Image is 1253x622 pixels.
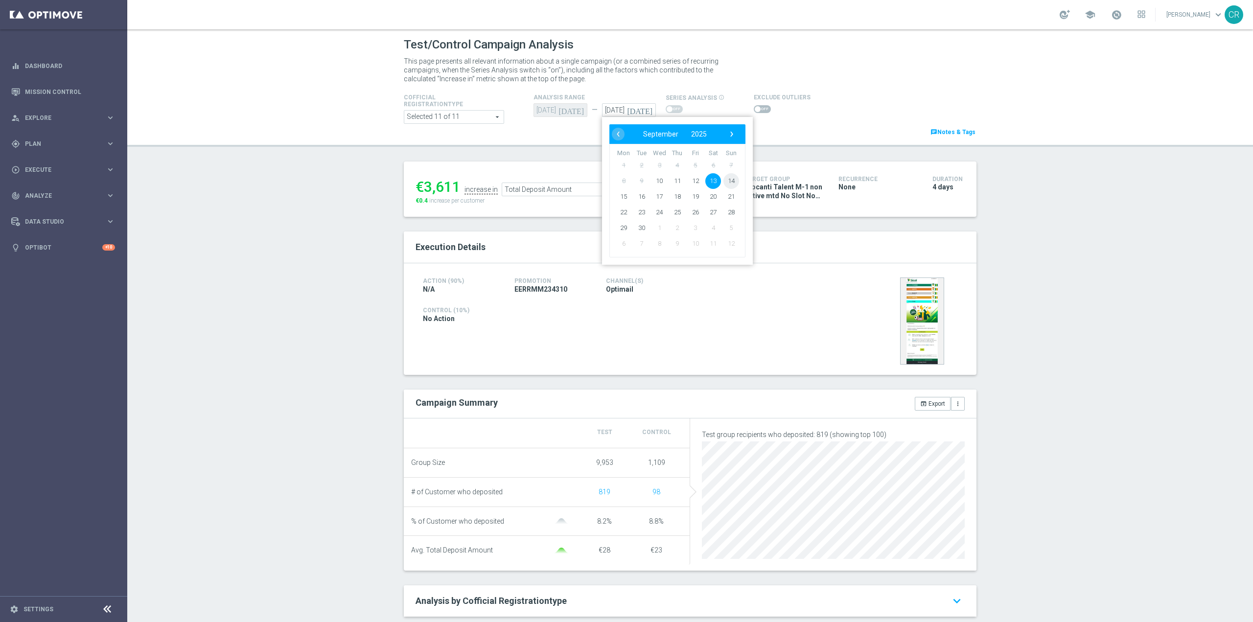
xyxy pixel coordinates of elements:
span: Expert Online Expert Retail Master Online Master Retail Other and 6 more [404,111,504,123]
i: gps_fixed [11,139,20,148]
button: lightbulb Optibot +10 [11,244,116,252]
h4: analysis range [534,94,666,101]
span: 16 [634,189,650,205]
i: open_in_browser [920,400,927,407]
span: 17 [651,189,667,205]
bs-datepicker-container: calendar [602,117,753,265]
span: Execution Details [416,242,486,252]
span: 9 [634,173,650,189]
span: Analyze [25,193,106,199]
i: keyboard_arrow_down [949,592,965,610]
span: increase per customer [429,197,485,204]
h4: Target Group [744,176,824,183]
button: play_circle_outline Execute keyboard_arrow_right [11,166,116,174]
div: Plan [11,139,106,148]
span: 29 [616,220,631,236]
input: Select Date [602,103,656,117]
i: person_search [11,114,20,122]
i: lightbulb [11,243,20,252]
i: settings [10,605,19,614]
span: 1 [616,158,631,173]
span: 1 [651,220,667,236]
h4: Duration [932,176,965,183]
span: €0.4 [416,197,428,204]
span: 4 days [932,183,953,191]
h4: Action (90%) [423,277,500,284]
span: 21 [723,189,739,205]
a: [PERSON_NAME]keyboard_arrow_down [1165,7,1225,22]
span: September [643,130,678,138]
span: 20 [705,189,721,205]
a: Settings [23,606,53,612]
span: 9,953 [596,459,613,466]
span: Data Studio [25,219,106,225]
i: [DATE] [558,103,587,114]
span: # of Customer who deposited [411,488,503,496]
h4: Channel(s) [606,277,683,284]
span: €23 [650,546,662,554]
span: N/A [423,285,435,294]
a: Dashboard [25,53,115,79]
div: — [587,106,602,114]
h2: Campaign Summary [416,397,498,408]
span: 26 [688,205,703,220]
div: +10 [102,244,115,251]
span: 14 [723,173,739,189]
div: Explore [11,114,106,122]
h4: Recurrence [838,176,918,183]
i: equalizer [11,62,20,70]
span: 2 [634,158,650,173]
button: open_in_browser Export [915,397,951,411]
th: weekday [615,149,633,158]
div: Execute [11,165,106,174]
div: Dashboard [11,53,115,79]
th: weekday [650,149,669,158]
div: Analyze [11,191,106,200]
span: ‹ [612,128,625,140]
span: 10 [651,173,667,189]
span: 2025 [691,130,707,138]
th: weekday [669,149,687,158]
span: 11 [670,173,685,189]
span: 25 [670,205,685,220]
span: 19 [688,189,703,205]
a: Mission Control [25,79,115,105]
span: 6 [616,236,631,252]
button: Mission Control [11,88,116,96]
button: track_changes Analyze keyboard_arrow_right [11,192,116,200]
span: 28 [723,205,739,220]
i: chat [930,129,937,136]
i: keyboard_arrow_right [106,217,115,226]
p: Test group recipients who deposited: 819 (showing top 100) [702,430,965,439]
button: September [637,128,685,140]
i: keyboard_arrow_right [106,191,115,200]
h4: Control (10%) [423,307,774,314]
button: 2025 [685,128,713,140]
span: 1,109 [648,459,665,466]
a: Analysis by Cofficial Registrationtype keyboard_arrow_down [416,595,965,607]
button: equalizer Dashboard [11,62,116,70]
span: 27 [705,205,721,220]
i: keyboard_arrow_right [106,139,115,148]
img: gaussianGrey.svg [552,518,571,525]
div: CR [1225,5,1243,24]
span: 7 [634,236,650,252]
span: 9 [670,236,685,252]
span: % of Customer who deposited [411,517,504,526]
span: 24 [651,205,667,220]
button: › [725,128,738,140]
span: Show unique customers [599,488,610,496]
span: 22 [616,205,631,220]
h4: Cofficial Registrationtype [404,94,487,108]
div: €3,611 [416,178,461,196]
i: keyboard_arrow_right [106,113,115,122]
div: increase in [464,185,498,194]
span: Execute [25,167,106,173]
span: keyboard_arrow_down [1213,9,1224,20]
span: Analysis by Cofficial Registrationtype [416,596,567,606]
span: 3 [688,220,703,236]
span: No Action [423,314,455,323]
